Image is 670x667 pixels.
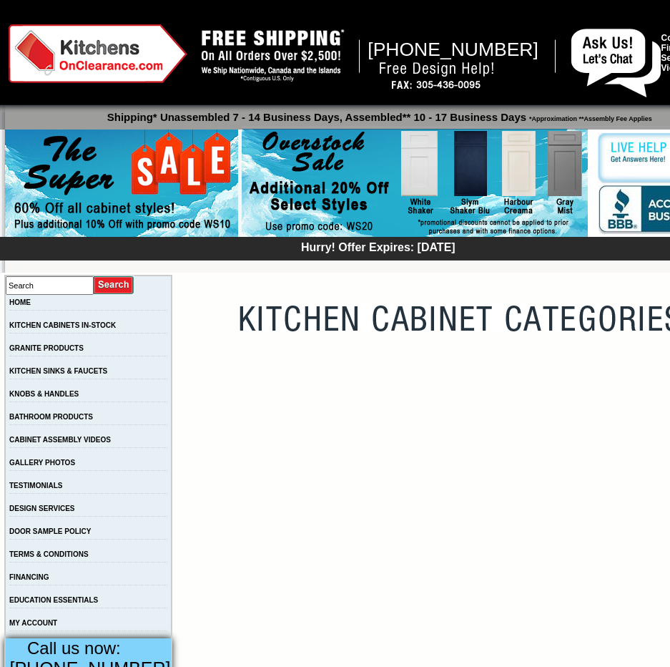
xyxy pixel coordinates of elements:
[9,367,107,375] a: KITCHEN SINKS & FAUCETS
[9,24,187,83] img: Kitchens on Clearance Logo
[9,596,98,604] a: EDUCATION ESSENTIALS
[9,436,111,444] a: CABINET ASSEMBLY VIDEOS
[9,527,91,535] a: DOOR SAMPLE POLICY
[9,298,31,306] a: HOME
[27,638,121,658] span: Call us now:
[9,482,62,490] a: TESTIMONIALS
[9,550,89,558] a: TERMS & CONDITIONS
[9,321,116,329] a: KITCHEN CABINETS IN-STOCK
[9,573,49,581] a: FINANCING
[9,413,93,421] a: BATHROOM PRODUCTS
[9,619,57,627] a: MY ACCOUNT
[9,505,75,512] a: DESIGN SERVICES
[9,344,84,352] a: GRANITE PRODUCTS
[94,276,134,295] input: Submit
[9,390,79,398] a: KNOBS & HANDLES
[9,459,75,467] a: GALLERY PHOTOS
[526,112,652,122] span: *Approximation **Assembly Fee Applies
[368,39,538,60] span: [PHONE_NUMBER]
